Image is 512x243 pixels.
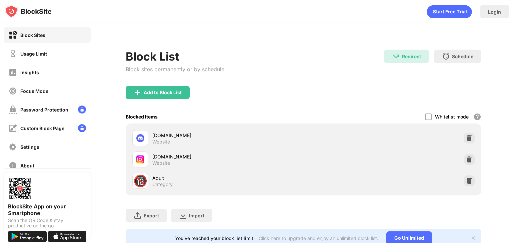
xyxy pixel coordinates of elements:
div: [DOMAIN_NAME] [152,132,303,139]
img: download-on-the-app-store.svg [48,231,87,242]
div: Website [152,160,170,166]
div: [DOMAIN_NAME] [152,153,303,160]
img: time-usage-off.svg [9,50,17,58]
div: Scan the QR Code & stay productive on the go [8,218,87,228]
div: Password Protection [20,107,68,113]
img: options-page-qr-code.png [8,176,32,200]
img: settings-off.svg [9,143,17,151]
div: Export [144,213,159,218]
div: Custom Block Page [20,125,64,131]
div: You’ve reached your block list limit. [175,235,255,241]
div: Focus Mode [20,88,48,94]
div: Add to Block List [144,90,182,95]
img: favicons [136,134,144,142]
img: focus-off.svg [9,87,17,95]
div: Website [152,139,170,145]
div: Import [189,213,204,218]
img: block-on.svg [9,31,17,39]
div: Category [152,181,173,187]
img: logo-blocksite.svg [5,5,52,18]
img: lock-menu.svg [78,124,86,132]
div: animation [427,5,472,18]
div: Block List [126,50,224,63]
div: Settings [20,144,39,150]
div: About [20,163,34,168]
div: Block Sites [20,32,45,38]
div: BlockSite App on your Smartphone [8,203,87,216]
div: Login [488,9,501,15]
img: get-it-on-google-play.svg [8,231,47,242]
img: insights-off.svg [9,68,17,77]
div: Block sites permanently or by schedule [126,66,224,73]
div: Blocked Items [126,114,158,120]
img: favicons [136,155,144,163]
img: customize-block-page-off.svg [9,124,17,132]
img: password-protection-off.svg [9,106,17,114]
div: Redirect [402,54,421,59]
img: lock-menu.svg [78,106,86,114]
div: Adult [152,174,303,181]
img: x-button.svg [471,235,476,241]
div: 🔞 [133,174,147,188]
div: Usage Limit [20,51,47,57]
div: Insights [20,70,39,75]
div: Click here to upgrade and enjoy an unlimited block list. [259,235,378,241]
div: Schedule [452,54,473,59]
div: Whitelist mode [435,114,469,120]
img: about-off.svg [9,161,17,170]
